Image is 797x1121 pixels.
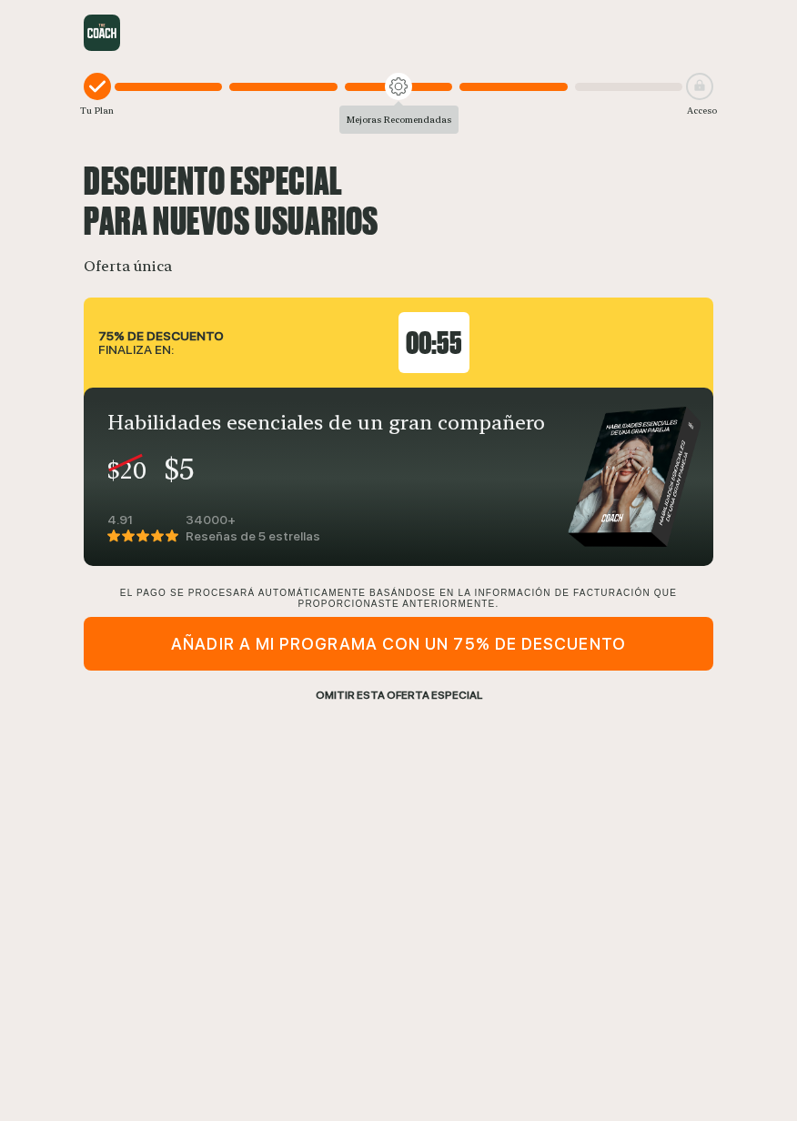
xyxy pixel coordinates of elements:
div: Tu Plan [80,104,114,117]
b: 75% DE DESCUENTO [98,328,224,343]
div: EL PAGO SE PROCESARÁ AUTOMÁTICAMENTE BASÁNDOSE EN LA INFORMACIÓN DE FACTURACIÓN QUE PROPORCIONAST... [84,588,713,610]
div: 4.91 [107,513,178,526]
div: Reseñas de 5 estrellas [186,530,320,542]
div: $20 [107,452,147,488]
div: Oferta única [84,258,713,276]
div: AÑADIR A MI PROGRAMA CON UN 75% DE DESCUENTO [84,617,713,671]
div: Mejoras Recomendadas [339,106,459,134]
div: 34000+ [186,513,320,526]
div: 00: 55 [398,312,469,373]
div: Habilidades esenciales de un gran compañero [107,411,553,433]
div: $5 [164,448,195,491]
div: Acceso [687,104,717,117]
div: OMITIR ESTA OFERTA ESPECIAL [84,687,713,703]
img: logo [84,15,120,51]
div: FINALIZA EN: [98,329,224,357]
div: DESCUENTO ESPECIAL PARA NUEVOS USUARIOS [84,161,713,241]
